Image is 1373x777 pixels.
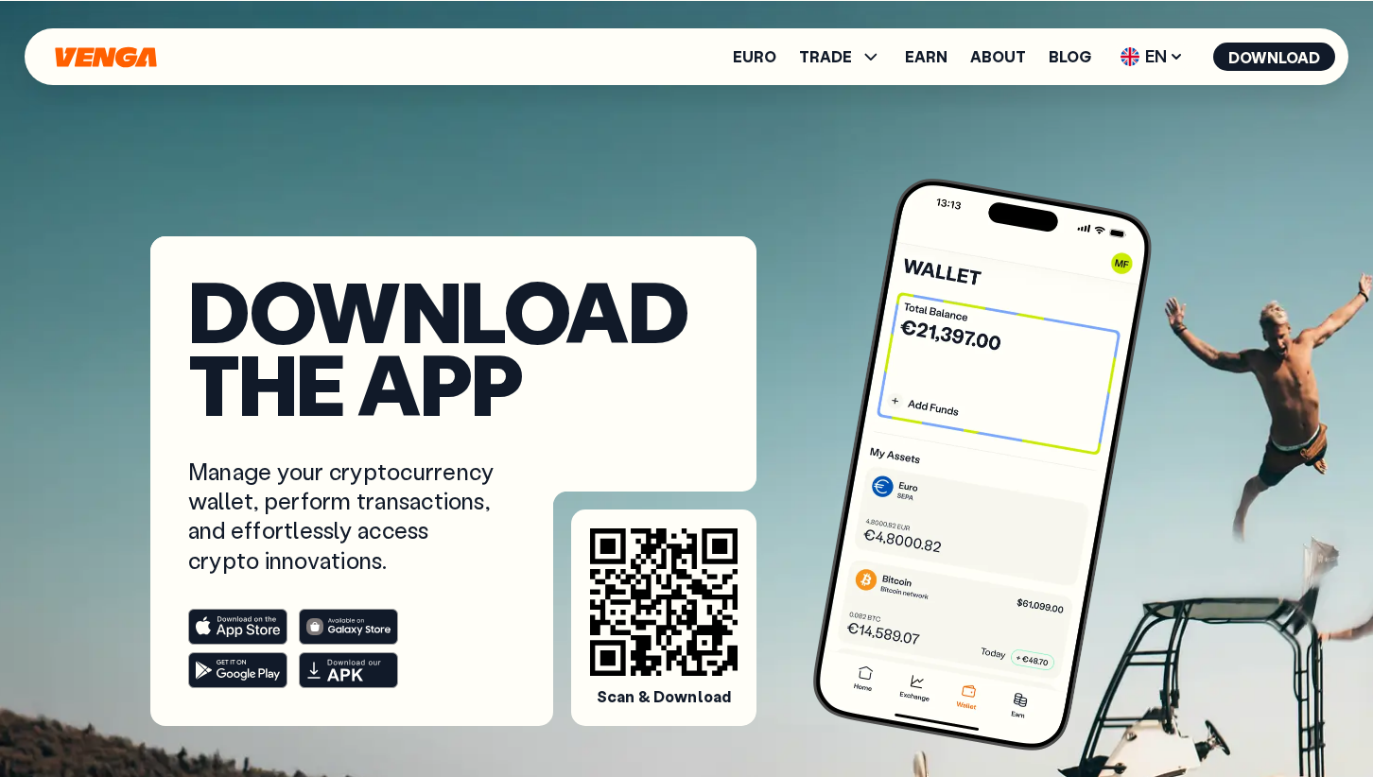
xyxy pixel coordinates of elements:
[188,274,719,419] h1: Download the app
[597,687,731,707] span: Scan & Download
[799,45,882,68] span: TRADE
[1049,49,1091,64] a: Blog
[1213,43,1335,71] button: Download
[1114,42,1191,72] span: EN
[905,49,947,64] a: Earn
[733,49,776,64] a: Euro
[53,46,159,68] svg: Home
[799,49,852,64] span: TRADE
[970,49,1026,64] a: About
[1121,47,1139,66] img: flag-uk
[807,172,1158,757] img: phone
[188,457,498,575] p: Manage your cryptocurrency wallet, perform transactions, and effortlessly access crypto innovations.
